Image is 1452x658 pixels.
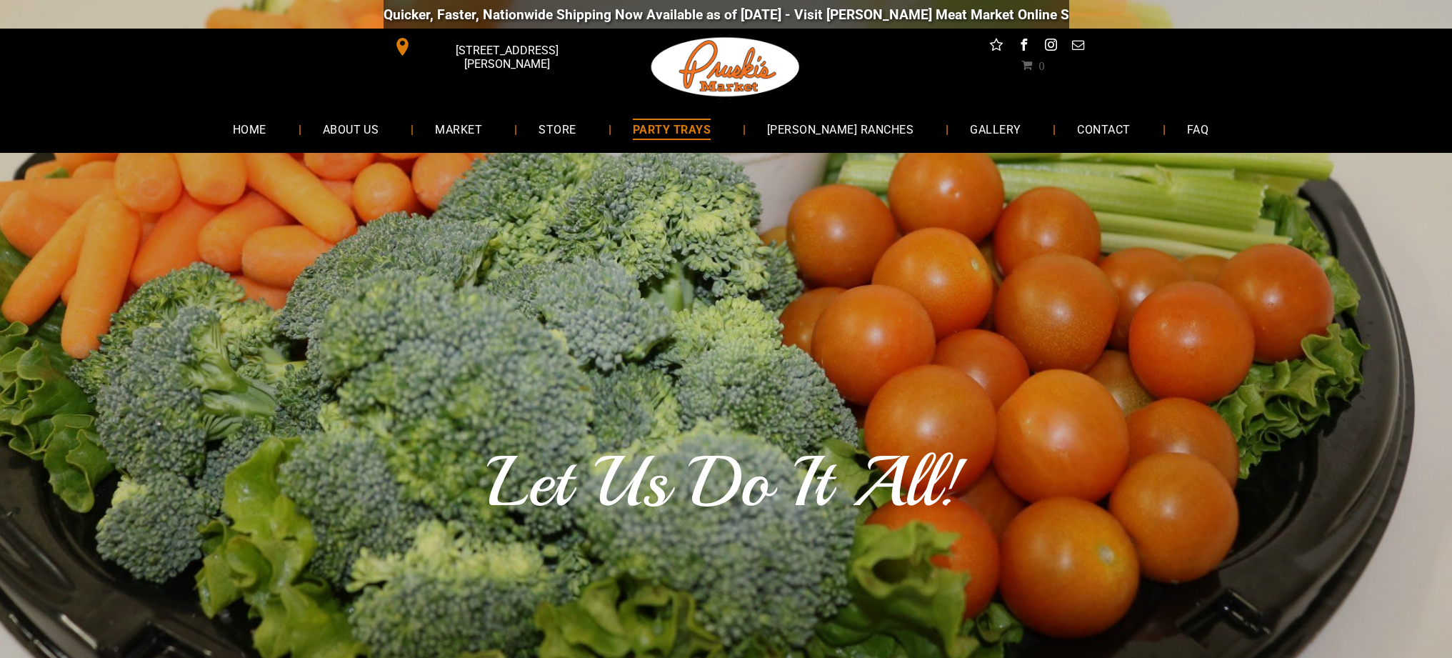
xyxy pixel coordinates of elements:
a: STORE [517,110,597,148]
a: facebook [1014,36,1033,58]
a: GALLERY [948,110,1042,148]
a: HOME [211,110,288,148]
span: 0 [1038,59,1044,71]
font: Let Us Do It All! [488,438,964,527]
a: instagram [1041,36,1060,58]
a: MARKET [414,110,504,148]
a: CONTACT [1056,110,1151,148]
a: FAQ [1166,110,1230,148]
img: Pruski-s+Market+HQ+Logo2-1920w.png [649,29,803,106]
a: email [1068,36,1087,58]
a: [PERSON_NAME] RANCHES [746,110,935,148]
a: [STREET_ADDRESS][PERSON_NAME] [384,36,602,58]
a: ABOUT US [301,110,401,148]
a: Social network [987,36,1006,58]
a: PARTY TRAYS [611,110,732,148]
span: [STREET_ADDRESS][PERSON_NAME] [414,36,599,78]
